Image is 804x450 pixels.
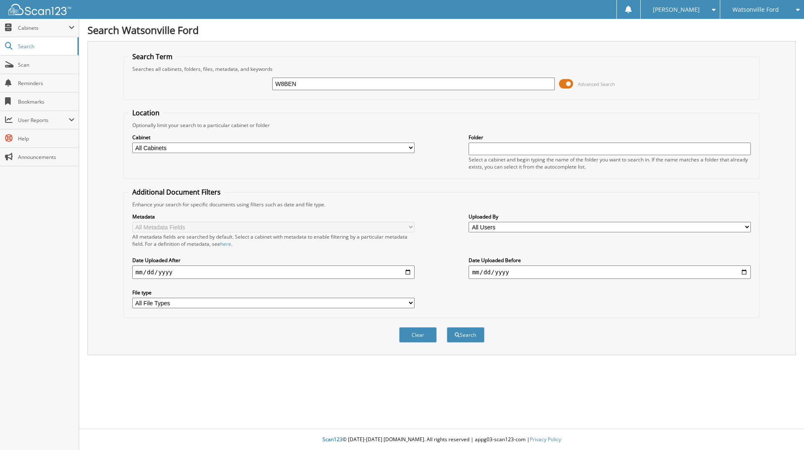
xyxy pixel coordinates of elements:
div: All metadata fields are searched by default. Select a cabinet with metadata to enable filtering b... [132,233,415,247]
label: Date Uploaded After [132,257,415,264]
span: Announcements [18,153,75,161]
span: User Reports [18,117,69,124]
button: Clear [399,327,437,343]
button: Search [447,327,484,343]
legend: Location [128,108,164,117]
label: Folder [469,134,751,141]
label: Metadata [132,213,415,220]
img: scan123-logo-white.svg [8,4,71,15]
label: Uploaded By [469,213,751,220]
div: Optionally limit your search to a particular cabinet or folder [128,122,755,129]
div: Searches all cabinets, folders, files, metadata, and keywords [128,65,755,73]
label: File type [132,289,415,296]
span: Bookmarks [18,98,75,105]
div: Select a cabinet and begin typing the name of the folder you want to search in. If the name match... [469,156,751,170]
label: Cabinet [132,134,415,141]
span: Scan [18,61,75,68]
span: Help [18,135,75,142]
span: [PERSON_NAME] [653,7,700,12]
input: start [132,265,415,279]
div: © [DATE]-[DATE] [DOMAIN_NAME]. All rights reserved | appg03-scan123-com | [79,429,804,450]
legend: Additional Document Filters [128,187,225,197]
div: Enhance your search for specific documents using filters such as date and file type. [128,201,755,208]
a: here [220,240,231,247]
span: Cabinets [18,24,69,31]
span: Search [18,43,73,50]
label: Date Uploaded Before [469,257,751,264]
iframe: Chat Widget [762,410,804,450]
span: Scan123 [322,436,343,443]
span: Advanced Search [578,81,615,87]
h1: Search Watsonville Ford [88,23,796,37]
legend: Search Term [128,52,177,61]
span: Reminders [18,80,75,87]
span: Watsonville Ford [732,7,779,12]
input: end [469,265,751,279]
a: Privacy Policy [530,436,561,443]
